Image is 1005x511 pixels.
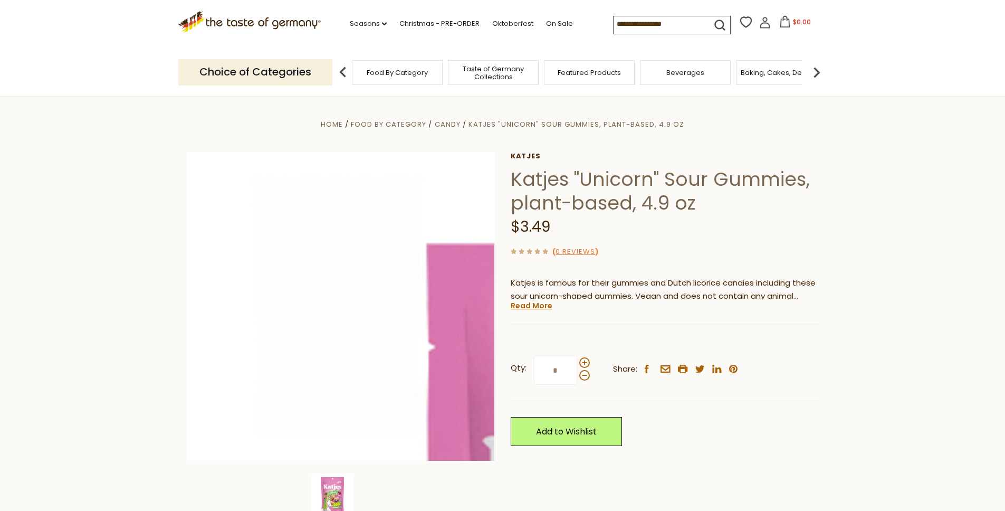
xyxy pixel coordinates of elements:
a: On Sale [546,18,573,30]
a: Taste of Germany Collections [451,65,535,81]
a: Oktoberfest [492,18,533,30]
a: Beverages [666,69,704,77]
button: $0.00 [773,16,818,32]
a: Candy [435,119,461,129]
a: Baking, Cakes, Desserts [741,69,822,77]
p: Choice of Categories [178,59,332,85]
input: Qty: [534,356,577,385]
a: Food By Category [367,69,428,77]
span: Share: [613,363,637,376]
span: $0.00 [793,17,811,26]
a: Featured Products [558,69,621,77]
a: Home [321,119,343,129]
a: Read More [511,300,552,311]
a: Katjes [511,152,819,160]
a: Add to Wishlist [511,417,622,446]
a: 0 Reviews [556,247,595,258]
h1: Katjes "Unicorn" Sour Gummies, plant-based, 4.9 oz [511,167,819,215]
span: $3.49 [511,216,550,237]
img: Katjes Unicorn [186,152,495,461]
img: previous arrow [332,62,353,83]
img: next arrow [806,62,827,83]
strong: Qty: [511,362,527,375]
a: Food By Category [351,119,426,129]
p: Katjes is famous for their gummies and Dutch licorice candies including these sour unicorn-shaped... [511,277,819,303]
a: Katjes "Unicorn" Sour Gummies, plant-based, 4.9 oz [468,119,684,129]
a: Seasons [350,18,387,30]
a: Christmas - PRE-ORDER [399,18,480,30]
span: ( ) [552,247,598,257]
